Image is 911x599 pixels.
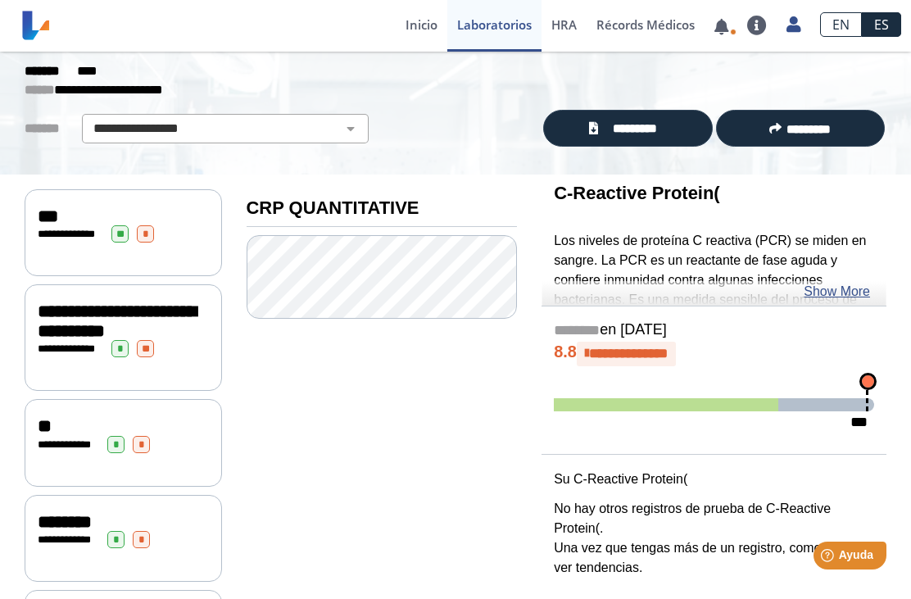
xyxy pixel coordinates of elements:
b: C-Reactive Protein( [554,183,720,203]
b: CRP QUANTITATIVE [247,197,419,218]
iframe: Help widget launcher [765,535,893,581]
h5: en [DATE] [554,321,874,340]
a: Show More [804,282,870,302]
p: No hay otros registros de prueba de C-Reactive Protein(. Una vez que tengas más de un registro, c... [554,499,874,578]
a: ES [862,12,901,37]
p: Su C-Reactive Protein( [554,470,874,489]
a: EN [820,12,862,37]
span: HRA [551,16,577,33]
p: Los niveles de proteína C reactiva (PCR) se miden en sangre. La PCR es un reactante de fase aguda... [554,231,874,329]
h4: 8.8 [554,342,874,366]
